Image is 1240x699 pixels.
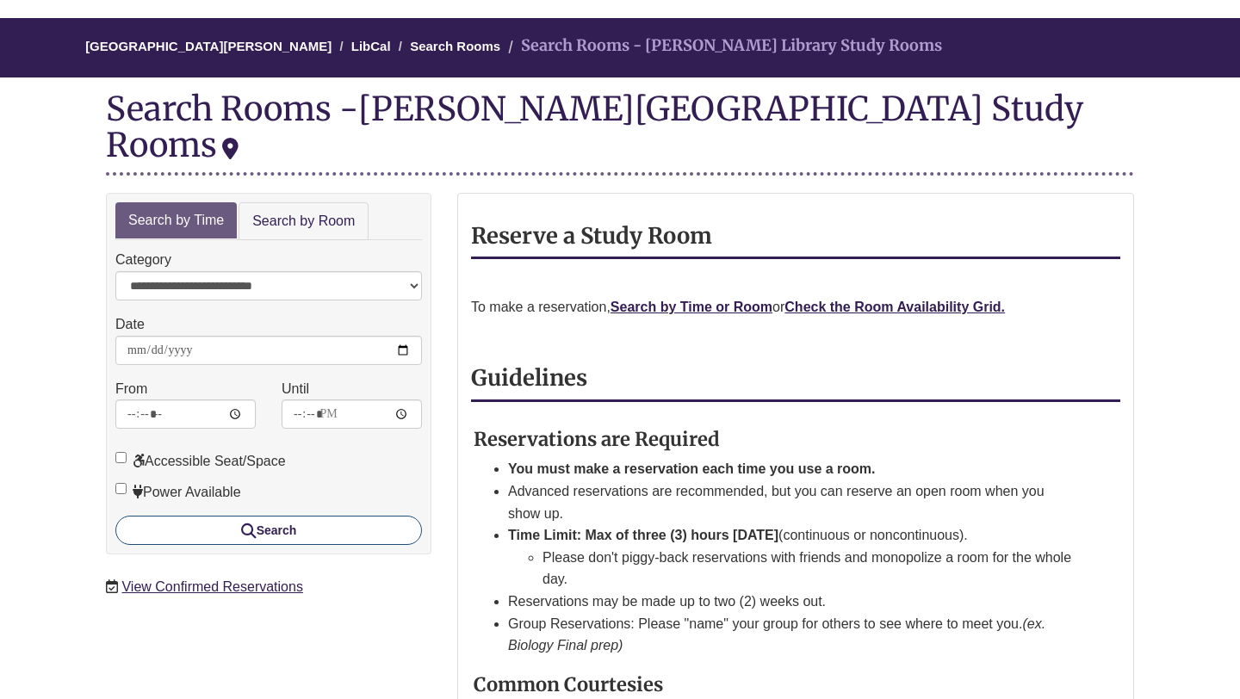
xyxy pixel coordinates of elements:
[508,613,1079,657] li: Group Reservations: Please "name" your group for others to see where to meet you.
[351,39,391,53] a: LibCal
[115,450,286,473] label: Accessible Seat/Space
[474,427,720,451] strong: Reservations are Required
[115,481,241,504] label: Power Available
[121,579,302,594] a: View Confirmed Reservations
[115,483,127,494] input: Power Available
[115,452,127,463] input: Accessible Seat/Space
[508,480,1079,524] li: Advanced reservations are recommended, but you can reserve an open room when you show up.
[282,378,309,400] label: Until
[784,300,1005,314] a: Check the Room Availability Grid.
[115,313,145,336] label: Date
[115,516,422,545] button: Search
[410,39,500,53] a: Search Rooms
[115,249,171,271] label: Category
[508,524,1079,591] li: (continuous or noncontinuous).
[508,528,778,542] strong: Time Limit: Max of three (3) hours [DATE]
[106,18,1134,77] nav: Breadcrumb
[106,88,1083,165] div: [PERSON_NAME][GEOGRAPHIC_DATA] Study Rooms
[239,202,369,241] a: Search by Room
[85,39,332,53] a: [GEOGRAPHIC_DATA][PERSON_NAME]
[115,378,147,400] label: From
[504,34,942,59] li: Search Rooms - [PERSON_NAME] Library Study Rooms
[115,202,237,239] a: Search by Time
[508,591,1079,613] li: Reservations may be made up to two (2) weeks out.
[471,222,712,250] strong: Reserve a Study Room
[106,90,1134,175] div: Search Rooms -
[471,364,587,392] strong: Guidelines
[611,300,772,314] a: Search by Time or Room
[508,461,876,476] strong: You must make a reservation each time you use a room.
[474,672,663,696] strong: Common Courtesies
[471,296,1120,319] p: To make a reservation, or
[542,547,1079,591] li: Please don't piggy-back reservations with friends and monopolize a room for the whole day.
